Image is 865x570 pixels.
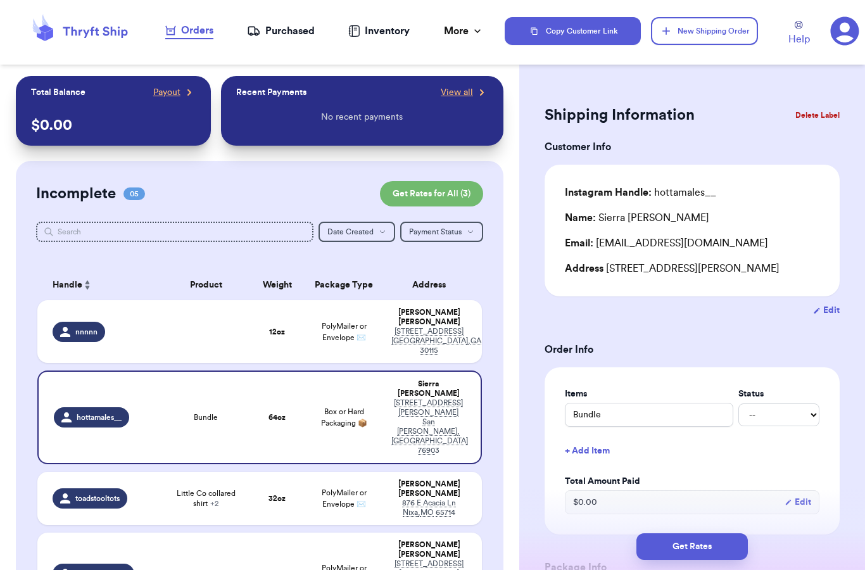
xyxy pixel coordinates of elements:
span: hottamales__ [77,412,122,422]
button: Get Rates for All (3) [380,181,483,206]
div: 3 [391,398,465,455]
h3: Order Info [545,342,840,357]
strong: 32 oz [268,495,286,502]
p: Recent Payments [236,86,306,99]
th: Product [161,270,250,300]
label: Total Amount Paid [565,475,819,488]
div: 4 [391,498,467,517]
a: View all [441,86,488,99]
span: Address [565,263,603,274]
span: Date Created [327,228,374,236]
span: Little Co collared shirt [169,488,243,509]
span: Payout [153,86,180,99]
input: Search [36,222,313,242]
span: Email: [565,238,593,248]
div: Orders [165,23,213,38]
div: [PERSON_NAME] [PERSON_NAME] [391,479,467,498]
span: + 2 [210,500,218,507]
div: More [444,23,484,39]
span: Name: [565,213,596,223]
div: hottamales__ [565,185,716,200]
button: Copy Customer Link [505,17,641,45]
span: Box or Hard Packaging 📦 [321,408,367,427]
div: Sierra [PERSON_NAME] [565,210,709,225]
button: Sort ascending [82,277,92,293]
span: View all [441,86,473,99]
h2: Incomplete [36,184,116,204]
strong: 64 oz [268,414,286,421]
span: Help [788,32,810,47]
a: Help [788,21,810,47]
h2: Shipping Information [545,105,695,125]
strong: 12 oz [269,328,285,336]
button: Date Created [319,222,395,242]
p: No recent payments [321,111,403,123]
th: Address [384,270,482,300]
div: [STREET_ADDRESS][PERSON_NAME] [565,261,819,276]
a: Purchased [247,23,315,39]
label: Status [738,388,819,400]
button: New Shipping Order [651,17,757,45]
span: nnnnn [75,327,98,337]
span: toadstooltots [75,493,120,503]
p: $ 0.00 [31,115,196,136]
button: + Add Item [560,437,824,465]
h3: Customer Info [545,139,840,155]
div: [PERSON_NAME] [PERSON_NAME] [391,308,467,327]
span: Payment Status [409,228,462,236]
span: 05 [123,187,145,200]
th: Weight [251,270,304,300]
p: Total Balance [31,86,85,99]
button: Get Rates [636,533,748,560]
button: Payment Status [400,222,483,242]
button: Edit [785,496,811,509]
div: Sierra [PERSON_NAME] [391,379,465,398]
span: Handle [53,279,82,292]
span: Bundle [194,412,218,422]
span: $ 0.00 [573,496,597,509]
span: PolyMailer or Envelope ✉️ [322,322,367,341]
a: Inventory [348,23,410,39]
span: PolyMailer or Envelope ✉️ [322,489,367,508]
a: Payout [153,86,196,99]
th: Package Type [304,270,384,300]
button: Delete Label [790,101,845,129]
button: Edit [813,304,840,317]
div: [EMAIL_ADDRESS][DOMAIN_NAME] [565,236,819,251]
div: [PERSON_NAME] [PERSON_NAME] [391,540,467,559]
label: Items [565,388,733,400]
span: Instagram Handle: [565,187,652,198]
a: Orders [165,23,213,39]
